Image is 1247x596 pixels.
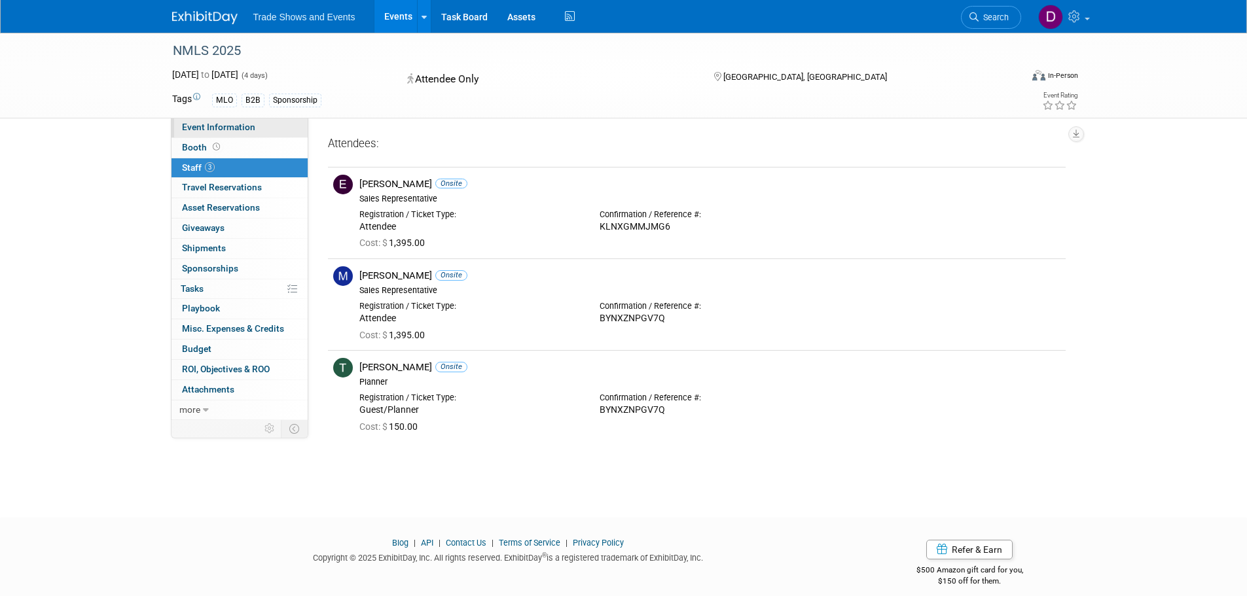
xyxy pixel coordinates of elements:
span: ROI, Objectives & ROO [182,364,270,374]
a: more [172,400,308,420]
span: Travel Reservations [182,182,262,192]
div: Sales Representative [359,285,1060,296]
div: BYNXZNPGV7Q [600,313,820,324]
span: Tasks [181,283,204,294]
span: Playbook [182,303,220,313]
span: | [488,538,497,548]
span: Asset Reservations [182,202,260,213]
div: KLNXGMMJMG6 [600,221,820,233]
div: Confirmation / Reference #: [600,209,820,220]
div: Sponsorship [269,94,321,107]
span: Misc. Expenses & Credits [182,323,284,334]
span: Trade Shows and Events [253,12,355,22]
a: Travel Reservations [172,178,308,198]
div: $150 off for them. [864,576,1075,587]
td: Personalize Event Tab Strip [259,420,281,437]
div: Registration / Ticket Type: [359,393,580,403]
a: API [421,538,433,548]
div: Copyright © 2025 ExhibitDay, Inc. All rights reserved. ExhibitDay is a registered trademark of Ex... [172,549,845,564]
span: [GEOGRAPHIC_DATA], [GEOGRAPHIC_DATA] [723,72,887,82]
span: Onsite [435,179,467,188]
div: NMLS 2025 [168,39,1002,63]
span: | [410,538,419,548]
sup: ® [542,552,547,559]
span: Attachments [182,384,234,394]
span: Shipments [182,243,226,253]
span: 1,395.00 [359,237,430,248]
td: Tags [172,92,200,107]
div: Confirmation / Reference #: [600,301,820,311]
span: 3 [205,162,215,172]
div: Attendee [359,313,580,324]
div: BYNXZNPGV7Q [600,404,820,416]
a: Tasks [172,279,308,299]
a: Staff3 [172,158,308,178]
div: Confirmation / Reference #: [600,393,820,403]
img: ExhibitDay [172,11,238,24]
div: Attendee Only [403,68,693,91]
td: Toggle Event Tabs [281,420,308,437]
span: Onsite [435,270,467,280]
div: [PERSON_NAME] [359,270,1060,282]
div: Attendees: [328,136,1066,153]
div: [PERSON_NAME] [359,361,1060,374]
a: Sponsorships [172,259,308,279]
div: Planner [359,377,1060,387]
span: to [199,69,211,80]
span: Sponsorships [182,263,238,273]
a: Contact Us [446,538,486,548]
div: Event Format [944,68,1079,88]
div: In-Person [1047,71,1078,80]
span: Search [979,12,1009,22]
a: Asset Reservations [172,198,308,218]
a: Refer & Earn [926,540,1013,559]
span: Cost: $ [359,237,389,248]
img: Deanna Goetz [1038,5,1063,29]
a: Privacy Policy [573,538,624,548]
img: E.jpg [333,175,353,194]
span: Budget [182,343,211,354]
div: Registration / Ticket Type: [359,209,580,220]
span: [DATE] [DATE] [172,69,238,80]
img: M.jpg [333,266,353,286]
span: 150.00 [359,421,423,432]
span: Giveaways [182,222,225,233]
div: B2B [242,94,264,107]
a: Misc. Expenses & Credits [172,319,308,339]
a: Blog [392,538,408,548]
a: Search [961,6,1021,29]
span: Booth not reserved yet [210,142,223,152]
span: Staff [182,162,215,173]
div: Registration / Ticket Type: [359,301,580,311]
img: T.jpg [333,358,353,377]
div: Event Rating [1042,92,1077,99]
a: ROI, Objectives & ROO [172,360,308,379]
span: 1,395.00 [359,330,430,340]
span: Onsite [435,362,467,372]
span: | [562,538,571,548]
a: Booth [172,138,308,158]
a: Shipments [172,239,308,258]
a: Giveaways [172,219,308,238]
span: Cost: $ [359,330,389,340]
a: Attachments [172,380,308,400]
a: Playbook [172,299,308,319]
span: Event Information [182,122,255,132]
div: MLO [212,94,237,107]
span: | [435,538,444,548]
div: $500 Amazon gift card for you, [864,556,1075,586]
div: [PERSON_NAME] [359,178,1060,190]
span: (4 days) [240,71,268,80]
a: Terms of Service [499,538,560,548]
span: more [179,404,200,415]
img: Format-Inperson.png [1032,70,1045,80]
span: Cost: $ [359,421,389,432]
span: Booth [182,142,223,152]
div: Sales Representative [359,194,1060,204]
a: Event Information [172,118,308,137]
div: Guest/Planner [359,404,580,416]
a: Budget [172,340,308,359]
div: Attendee [359,221,580,233]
